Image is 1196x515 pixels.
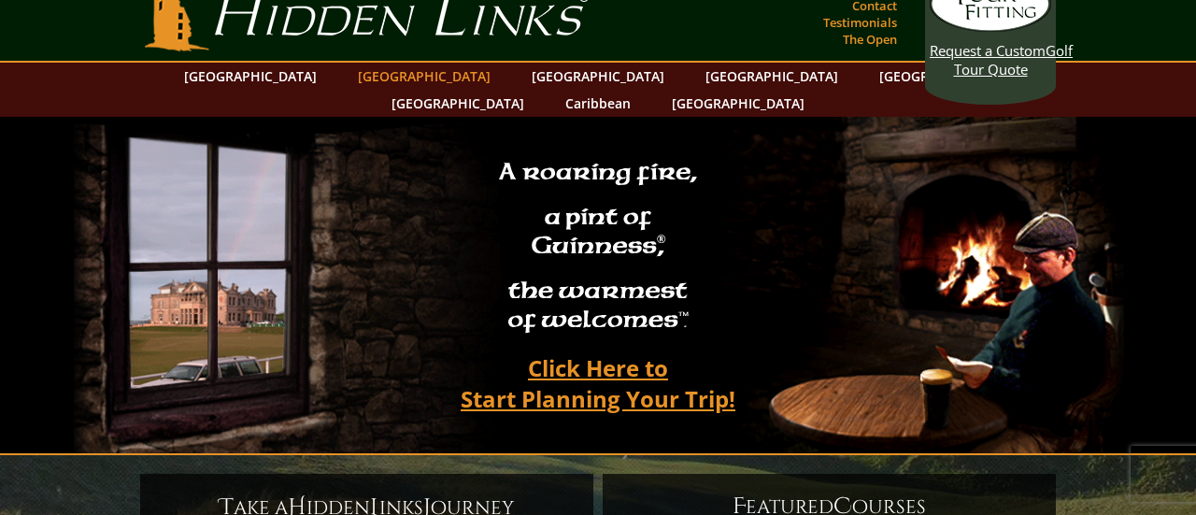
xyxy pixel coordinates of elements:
[349,63,500,90] a: [GEOGRAPHIC_DATA]
[442,346,754,421] a: Click Here toStart Planning Your Trip!
[819,9,902,36] a: Testimonials
[175,63,326,90] a: [GEOGRAPHIC_DATA]
[522,63,674,90] a: [GEOGRAPHIC_DATA]
[930,41,1046,60] span: Request a Custom
[870,63,1021,90] a: [GEOGRAPHIC_DATA]
[382,90,534,117] a: [GEOGRAPHIC_DATA]
[487,150,709,346] h2: A roaring fire, a pint of Guinness , the warmest of welcomes™.
[662,90,814,117] a: [GEOGRAPHIC_DATA]
[556,90,640,117] a: Caribbean
[696,63,847,90] a: [GEOGRAPHIC_DATA]
[838,26,902,52] a: The Open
